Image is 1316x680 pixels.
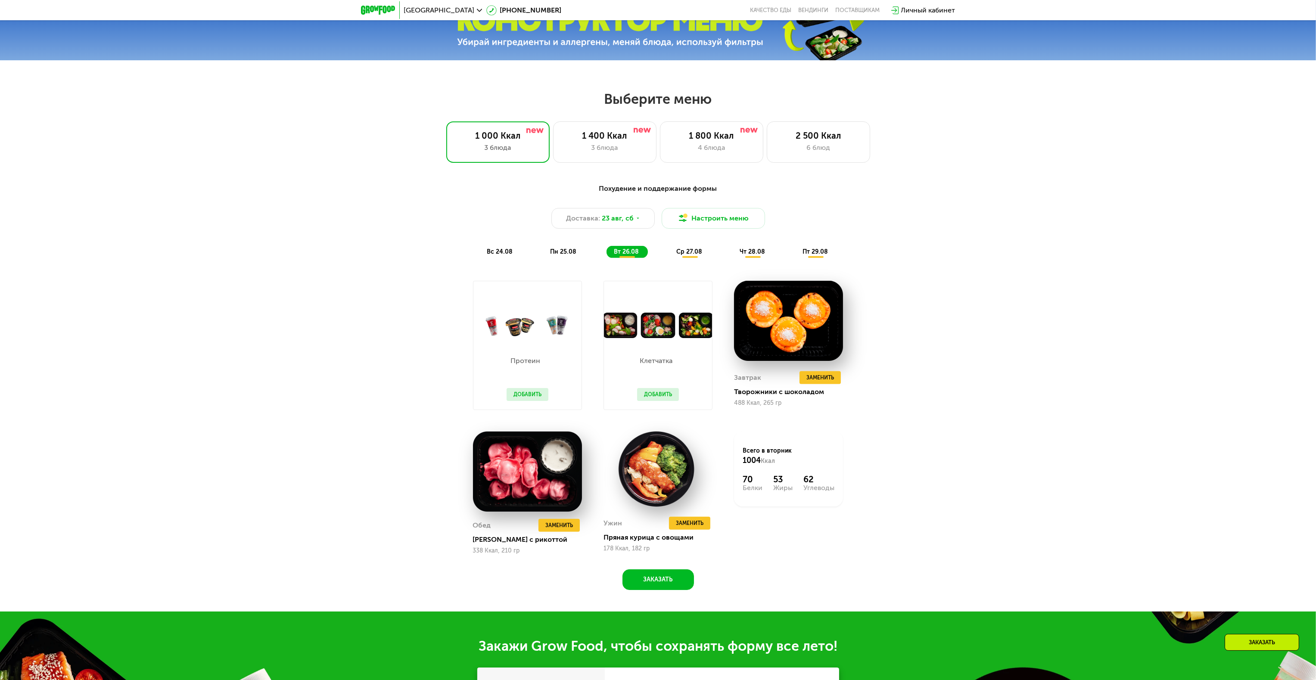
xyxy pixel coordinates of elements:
button: Заменить [800,371,841,384]
div: поставщикам [836,7,880,14]
span: 1004 [743,456,761,465]
div: 178 Ккал, 182 гр [604,545,712,552]
p: Протеин [507,357,544,364]
span: Заменить [676,519,703,528]
button: Заменить [669,517,710,530]
span: Доставка: [566,213,600,224]
span: пт 29.08 [803,248,828,255]
p: Клетчатка [637,357,675,364]
a: Качество еды [750,7,792,14]
div: 1 400 Ккал [562,130,647,141]
span: вт 26.08 [614,248,639,255]
div: Похудение и поддержание формы [403,183,913,194]
div: 3 блюда [455,143,541,153]
div: 6 блюд [776,143,861,153]
span: Заменить [545,521,573,530]
div: Обед [473,519,491,532]
div: Жиры [773,484,793,491]
div: 338 Ккал, 210 гр [473,547,582,554]
span: чт 28.08 [740,248,765,255]
div: Углеводы [803,484,834,491]
span: пн 25.08 [551,248,577,255]
span: 23 авг, сб [602,213,634,224]
div: Ужин [604,517,622,530]
span: ср 27.08 [677,248,703,255]
div: Завтрак [734,371,761,384]
span: Ккал [761,457,775,465]
div: [PERSON_NAME] с рикоттой [473,535,589,544]
button: Настроить меню [662,208,765,229]
button: Заменить [538,519,580,532]
div: 488 Ккал, 265 гр [734,400,843,407]
a: [PHONE_NUMBER] [486,5,562,16]
span: [GEOGRAPHIC_DATA] [404,7,475,14]
div: Пряная курица с овощами [604,533,719,542]
div: Творожники с шоколадом [734,388,850,396]
div: 1 800 Ккал [669,130,754,141]
a: Вендинги [799,7,829,14]
button: Заказать [622,569,694,590]
div: 4 блюда [669,143,754,153]
div: Заказать [1225,634,1299,651]
button: Добавить [507,388,548,401]
div: 1 000 Ккал [455,130,541,141]
span: Заменить [806,373,834,382]
span: вс 24.08 [487,248,513,255]
div: 62 [803,474,834,484]
h2: Выберите меню [28,90,1288,108]
div: Личный кабинет [901,5,955,16]
div: Всего в вторник [743,447,834,466]
div: 3 блюда [562,143,647,153]
div: 70 [743,474,762,484]
div: Белки [743,484,762,491]
button: Добавить [637,388,679,401]
div: 53 [773,474,793,484]
div: 2 500 Ккал [776,130,861,141]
